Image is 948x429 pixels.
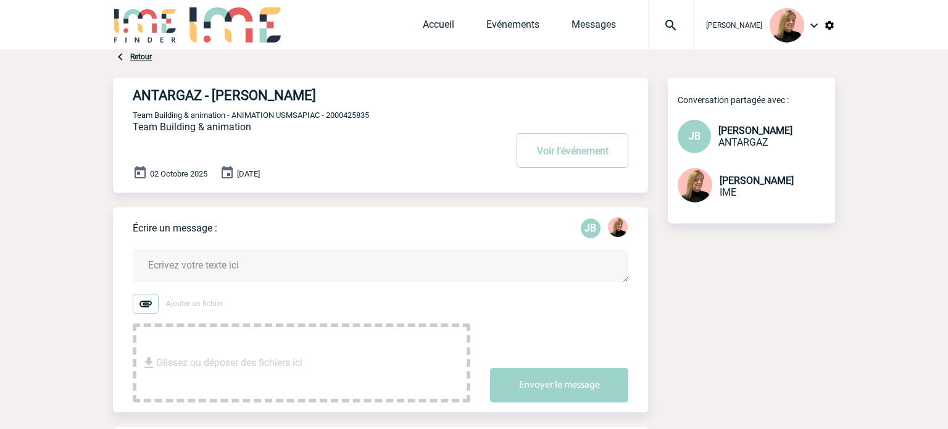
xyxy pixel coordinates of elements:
[572,19,616,36] a: Messages
[689,130,701,142] span: JB
[133,222,217,234] p: Écrire un message :
[423,19,454,36] a: Accueil
[113,7,177,43] img: IME-Finder
[770,8,804,43] img: 131233-0.png
[130,52,152,61] a: Retour
[720,175,794,186] span: [PERSON_NAME]
[133,88,469,103] h4: ANTARGAZ - [PERSON_NAME]
[581,219,601,238] div: Jérémy BIDAUT
[718,125,792,136] span: [PERSON_NAME]
[678,95,835,105] p: Conversation partagée avec :
[490,368,628,402] button: Envoyer le message
[150,169,207,178] span: 02 Octobre 2025
[237,169,260,178] span: [DATE]
[608,217,628,239] div: Estelle PERIOU
[141,356,156,370] img: file_download.svg
[517,133,628,168] button: Voir l'événement
[486,19,539,36] a: Evénements
[133,121,251,133] span: Team Building & animation
[156,332,302,394] span: Glissez ou déposer des fichiers ici
[166,299,223,308] span: Ajouter un fichier
[581,219,601,238] p: JB
[678,168,712,202] img: 131233-0.png
[720,186,736,198] span: IME
[718,136,768,148] span: ANTARGAZ
[133,110,369,120] span: Team Building & animation - ANIMATION USMSAPIAC - 2000425835
[608,217,628,237] img: 131233-0.png
[706,21,762,30] span: [PERSON_NAME]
